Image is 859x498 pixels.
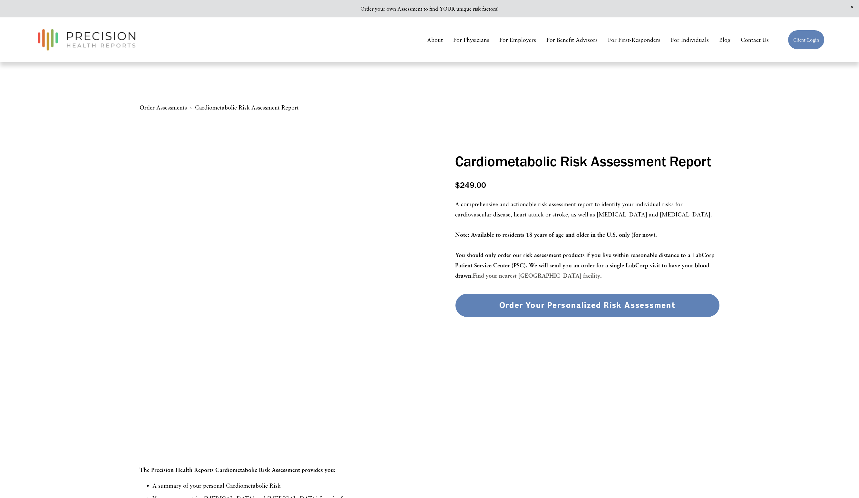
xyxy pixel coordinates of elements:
[546,34,598,45] a: For Benefit Advisors
[455,231,715,279] strong: Note: Available to residents 18 years of age and older in the U.S. only (for now). You should onl...
[140,466,336,473] strong: The Precision Health Reports Cardiometabolic Risk Assessment provides you:
[152,481,720,491] p: A summary of your personal Cardiometabolic Risk
[719,34,730,45] a: Blog
[473,272,600,279] a: Find your nearest [GEOGRAPHIC_DATA] facility
[455,199,719,281] p: A comprehensive and actionable risk assessment report to identify your individual risks for cardi...
[427,34,443,45] a: About
[455,293,719,317] : Order Your Personalized Risk Assessment
[140,132,430,422] section: Gallery
[140,104,187,111] a: Order Assessments
[461,301,714,310] div: Order Your Personalized Risk Assessment
[455,151,719,171] h1: Cardiometabolic Risk Assessment Report
[608,34,660,45] a: For First-Responders
[455,179,719,191] div: $249.00
[600,272,602,279] strong: .
[453,34,489,45] a: For Physicians
[195,104,299,111] a: Cardiometabolic Risk Assessment Report
[788,30,825,50] a: Client Login
[741,34,769,45] a: Contact Us
[34,26,139,53] img: Precision Health Reports
[671,34,709,45] a: For Individuals
[499,34,536,45] a: For Employers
